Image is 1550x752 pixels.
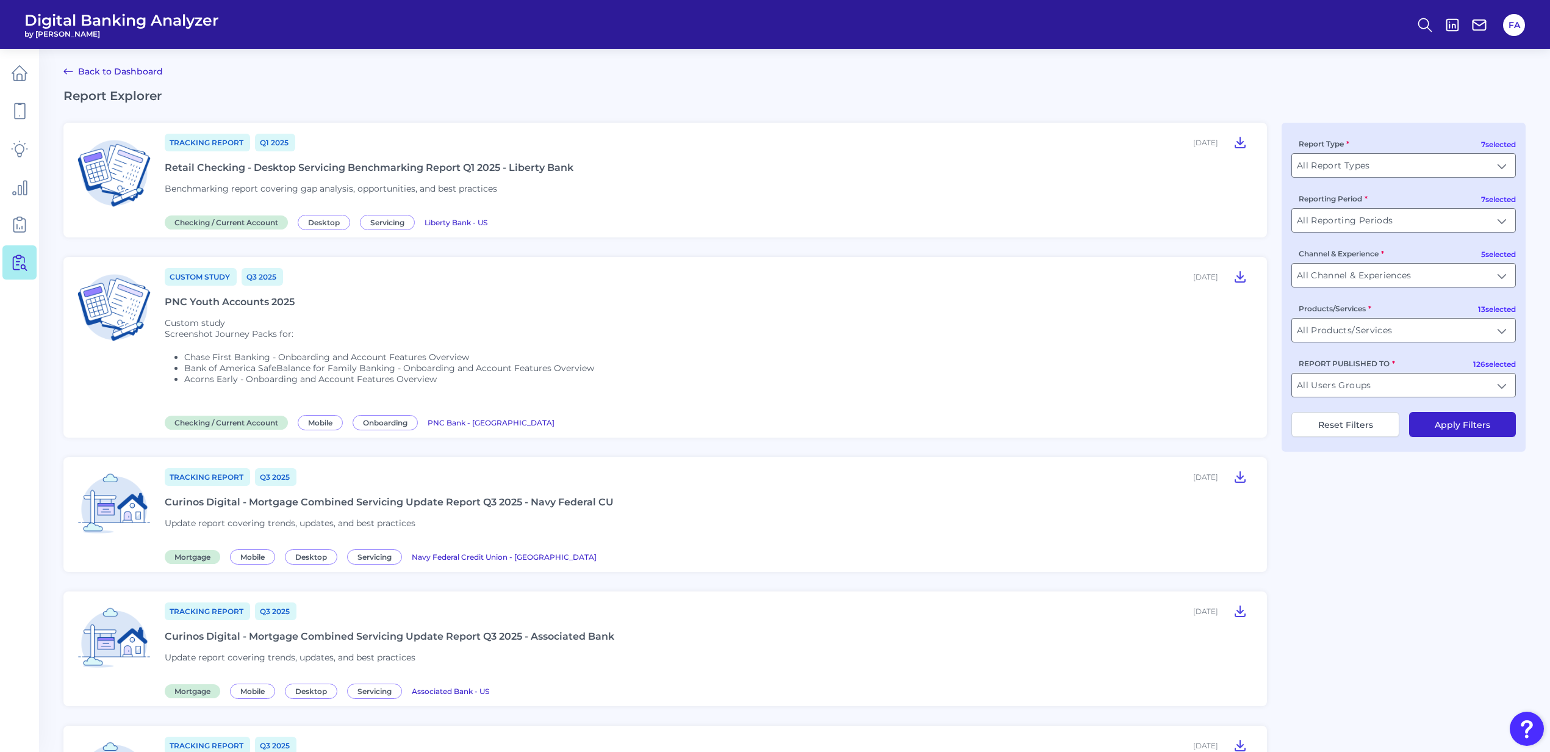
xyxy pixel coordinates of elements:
button: Retail Checking - Desktop Servicing Benchmarking Report Q1 2025 - Liberty Bank [1228,132,1252,152]
a: Mortgage [165,551,225,562]
a: Tracking Report [165,134,250,151]
a: Back to Dashboard [63,64,163,79]
span: by [PERSON_NAME] [24,29,219,38]
a: Mortgage [165,685,225,696]
a: Checking / Current Account [165,416,293,428]
button: Curinos Digital - Mortgage Combined Servicing Update Report Q3 2025 - Associated Bank [1228,601,1252,621]
span: Servicing [360,215,415,230]
a: Servicing [347,685,407,696]
span: Custom study [165,317,225,328]
span: Mortgage [165,684,220,698]
div: Curinos Digital - Mortgage Combined Servicing Update Report Q3 2025 - Associated Bank [165,631,614,642]
span: Desktop [285,549,337,565]
img: Mortgage [73,601,155,683]
span: Digital Banking Analyzer [24,11,219,29]
a: Q3 2025 [255,602,296,620]
h2: Report Explorer [63,89,1526,103]
a: Associated Bank - US [412,685,489,696]
a: Q1 2025 [255,134,295,151]
span: Mortgage [165,550,220,564]
div: PNC Youth Accounts 2025 [165,296,295,308]
span: Servicing [347,684,402,699]
div: Curinos Digital - Mortgage Combined Servicing Update Report Q3 2025 - Navy Federal CU [165,496,614,508]
a: Navy Federal Credit Union - [GEOGRAPHIC_DATA] [412,551,597,562]
span: Mobile [230,549,275,565]
span: Servicing [347,549,402,565]
span: Update report covering trends, updates, and best practices [165,652,415,663]
a: Tracking Report [165,602,250,620]
img: Checking / Current Account [73,267,155,349]
span: Benchmarking report covering gap analysis, opportunities, and best practices [165,183,497,194]
a: Servicing [347,551,407,562]
img: Checking / Current Account [73,132,155,214]
span: Desktop [298,215,350,230]
a: Mobile [230,685,280,696]
a: Mobile [230,551,280,562]
button: Reset Filters [1291,412,1399,437]
span: Checking / Current Account [165,416,288,430]
li: Chase First Banking - Onboarding and Account Features Overview [184,352,594,363]
a: Desktop [298,216,355,228]
span: Onboarding [353,415,418,430]
p: Screenshot Journey Packs for: [165,328,594,339]
span: Mobile [298,415,343,430]
span: Navy Federal Credit Union - [GEOGRAPHIC_DATA] [412,552,597,562]
div: Retail Checking - Desktop Servicing Benchmarking Report Q1 2025 - Liberty Bank [165,162,573,173]
a: Q3 2025 [242,268,283,286]
a: Checking / Current Account [165,216,293,228]
span: Mobile [230,684,275,699]
span: Desktop [285,684,337,699]
span: Associated Bank - US [412,687,489,696]
label: Reporting Period [1299,194,1368,203]
div: [DATE] [1193,741,1218,750]
a: Q3 2025 [255,468,296,486]
li: Bank of America SafeBalance for Family Banking - Onboarding and Account Features Overview [184,363,594,374]
div: [DATE] [1193,607,1218,616]
a: Custom Study [165,268,237,286]
a: Desktop [285,685,342,696]
div: [DATE] [1193,272,1218,281]
label: Channel & Experience [1299,249,1384,258]
div: [DATE] [1193,472,1218,482]
span: PNC Bank - [GEOGRAPHIC_DATA] [428,418,554,427]
button: Open Resource Center [1510,712,1544,746]
a: Servicing [360,216,420,228]
button: FA [1503,14,1525,36]
label: Report Type [1299,139,1349,148]
button: Apply Filters [1409,412,1516,437]
label: REPORT PUBLISHED TO [1299,359,1395,368]
span: Liberty Bank - US [425,218,487,227]
label: Products/Services [1299,304,1371,313]
a: Mobile [298,416,348,428]
span: Update report covering trends, updates, and best practices [165,518,415,529]
a: PNC Bank - [GEOGRAPHIC_DATA] [428,416,554,428]
span: Checking / Current Account [165,215,288,230]
a: Desktop [285,551,342,562]
button: Curinos Digital - Mortgage Combined Servicing Update Report Q3 2025 - Navy Federal CU [1228,467,1252,486]
li: Acorns Early - Onboarding and Account Features Overview [184,374,594,385]
div: [DATE] [1193,138,1218,147]
a: Liberty Bank - US [425,216,487,228]
a: Tracking Report [165,468,250,486]
img: Mortgage [73,467,155,549]
a: Onboarding [353,416,423,428]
